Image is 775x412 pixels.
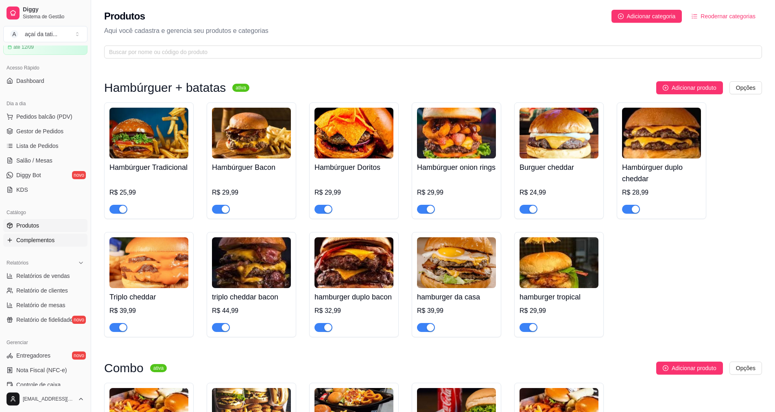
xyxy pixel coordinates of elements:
[417,237,496,288] img: product-image
[3,336,87,349] div: Gerenciar
[109,237,188,288] img: product-image
[3,74,87,87] a: Dashboard
[736,83,755,92] span: Opções
[16,236,55,244] span: Complementos
[520,108,598,158] img: product-image
[622,162,701,184] h4: Hambúrguer duplo cheddar
[611,10,682,23] button: Adicionar categoria
[16,366,67,374] span: Nota Fiscal (NFC-e)
[520,162,598,173] h4: Burguer cheddar
[3,26,87,42] button: Select a team
[3,139,87,152] a: Lista de Pedidos
[417,108,496,158] img: product-image
[672,83,716,92] span: Adicionar produto
[16,381,61,389] span: Controle de caixa
[3,169,87,182] a: Diggy Botnovo
[10,30,18,38] span: A
[417,306,496,316] div: R$ 39,99
[25,30,57,38] div: açaí da tati ...
[212,237,291,288] img: product-image
[16,221,39,230] span: Produtos
[13,44,34,50] article: até 12/09
[23,13,84,20] span: Sistema de Gestão
[23,396,74,402] span: [EMAIL_ADDRESS][DOMAIN_NAME]
[109,162,188,173] h4: Hambúrguer Tradicional
[656,81,723,94] button: Adicionar produto
[109,306,188,316] div: R$ 39,99
[314,291,393,303] h4: hamburger duplo bacon
[314,162,393,173] h4: Hambúrguer Doritos
[104,10,145,23] h2: Produtos
[3,284,87,297] a: Relatório de clientes
[314,108,393,158] img: product-image
[212,291,291,303] h4: triplo cheddar bacon
[417,188,496,197] div: R$ 29,99
[232,84,249,92] sup: ativa
[3,389,87,409] button: [EMAIL_ADDRESS][DOMAIN_NAME]
[622,188,701,197] div: R$ 28,99
[3,125,87,138] a: Gestor de Pedidos
[16,351,50,360] span: Entregadores
[16,156,52,165] span: Salão / Mesas
[212,188,291,197] div: R$ 29,99
[3,97,87,110] div: Dia a dia
[656,362,723,375] button: Adicionar produto
[3,183,87,196] a: KDS
[672,364,716,373] span: Adicionar produto
[3,219,87,232] a: Produtos
[3,364,87,377] a: Nota Fiscal (NFC-e)
[104,363,144,373] h3: Combo
[3,313,87,326] a: Relatório de fidelidadenovo
[16,286,68,295] span: Relatório de clientes
[3,349,87,362] a: Entregadoresnovo
[3,61,87,74] div: Acesso Rápido
[150,364,167,372] sup: ativa
[3,378,87,391] a: Controle de caixa
[212,162,291,173] h4: Hambúrguer Bacon
[109,108,188,158] img: product-image
[23,6,84,13] span: Diggy
[314,237,393,288] img: product-image
[314,188,393,197] div: R$ 29,99
[3,206,87,219] div: Catálogo
[520,291,598,303] h4: hamburger tropical
[520,237,598,288] img: product-image
[663,85,668,91] span: plus-circle
[685,10,762,23] button: Reodernar categorias
[417,162,496,173] h4: Hambúrguer onion rings
[16,186,28,194] span: KDS
[622,108,701,158] img: product-image
[520,188,598,197] div: R$ 24,99
[16,301,65,309] span: Relatório de mesas
[16,316,73,324] span: Relatório de fidelidade
[3,3,87,23] a: DiggySistema de Gestão
[3,299,87,312] a: Relatório de mesas
[16,77,44,85] span: Dashboard
[618,13,624,19] span: plus-circle
[627,12,676,21] span: Adicionar categoria
[104,83,226,93] h3: Hambúrguer + batatas
[3,234,87,247] a: Complementos
[729,81,762,94] button: Opções
[3,269,87,282] a: Relatórios de vendas
[212,108,291,158] img: product-image
[3,154,87,167] a: Salão / Mesas
[16,113,72,121] span: Pedidos balcão (PDV)
[663,365,668,371] span: plus-circle
[109,48,751,56] input: Buscar por nome ou código do produto
[16,171,41,179] span: Diggy Bot
[16,142,59,150] span: Lista de Pedidos
[417,291,496,303] h4: hamburger da casa
[314,306,393,316] div: R$ 32,99
[16,272,70,280] span: Relatórios de vendas
[7,260,28,266] span: Relatórios
[3,110,87,123] button: Pedidos balcão (PDV)
[104,26,762,36] p: Aqui você cadastra e gerencia seu produtos e categorias
[520,306,598,316] div: R$ 29,99
[16,127,63,135] span: Gestor de Pedidos
[212,306,291,316] div: R$ 44,99
[701,12,755,21] span: Reodernar categorias
[109,188,188,197] div: R$ 25,99
[109,291,188,303] h4: Triplo cheddar
[692,13,697,19] span: ordered-list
